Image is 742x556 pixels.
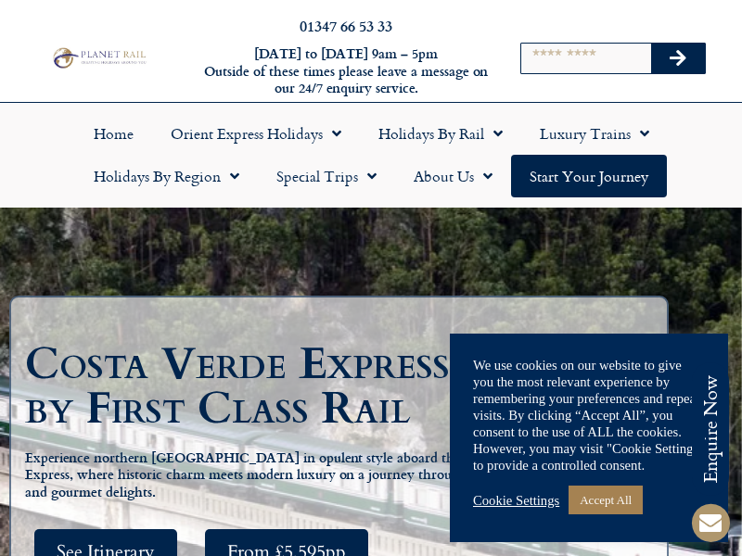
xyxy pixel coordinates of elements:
img: Planet Rail Train Holidays Logo [49,45,148,69]
a: Luxury Trains [521,112,668,155]
h6: [DATE] to [DATE] 9am – 5pm Outside of these times please leave a message on our 24/7 enquiry serv... [202,45,490,97]
a: Orient Express Holidays [152,112,360,155]
h1: Costa Verde Express & Spain by First Class Rail [25,342,662,431]
button: Search [651,44,705,73]
a: About Us [395,155,511,197]
a: Special Trips [258,155,395,197]
a: Home [75,112,152,155]
nav: Menu [9,112,733,197]
div: We use cookies on our website to give you the most relevant experience by remembering your prefer... [473,357,705,474]
h5: Experience northern [GEOGRAPHIC_DATA] in opulent style aboard the [GEOGRAPHIC_DATA] Express, wher... [25,449,653,501]
a: Cookie Settings [473,492,559,509]
a: Holidays by Rail [360,112,521,155]
a: Holidays by Region [75,155,258,197]
a: Accept All [569,486,643,514]
a: 01347 66 53 33 [300,15,392,36]
a: Start your Journey [511,155,667,197]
